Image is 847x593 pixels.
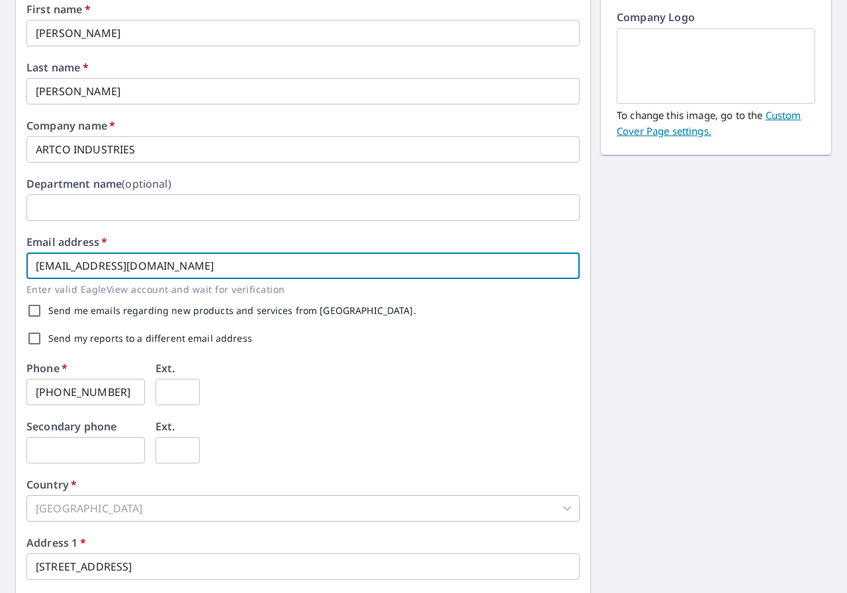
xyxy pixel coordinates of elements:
[26,421,116,432] label: Secondary phone
[48,306,416,315] label: Send me emails regarding new products and services from [GEOGRAPHIC_DATA].
[48,334,252,343] label: Send my reports to a different email address
[156,421,175,432] label: Ext.
[617,104,815,139] p: To change this image, go to the
[26,479,77,490] label: Country
[26,62,89,73] label: Last name
[26,237,107,247] label: Email address
[26,282,570,297] p: Enter valid EagleView account and wait for verification
[633,30,799,102] img: EmptyCustomerLogo.png
[26,495,580,522] div: [GEOGRAPHIC_DATA]
[617,9,815,28] p: Company Logo
[122,177,171,191] b: (optional)
[26,120,115,131] label: Company name
[26,178,171,189] label: Department name
[26,537,86,548] label: Address 1
[26,363,67,374] label: Phone
[156,363,175,374] label: Ext.
[26,4,91,15] label: First name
